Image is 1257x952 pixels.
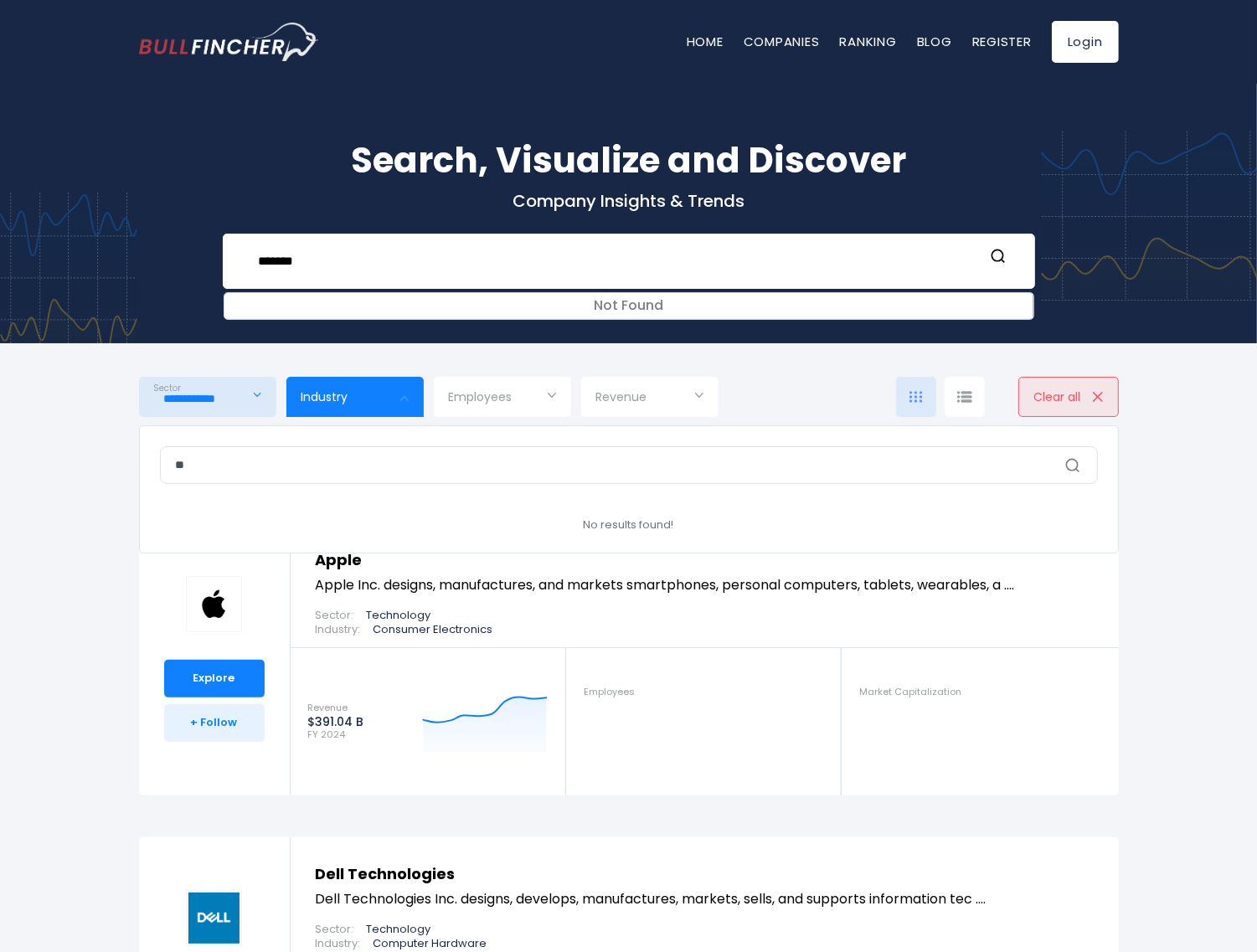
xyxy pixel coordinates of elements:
[596,389,647,404] span: Revenue
[449,389,513,404] span: Employees
[224,293,1033,319] div: Not Found
[987,248,1009,270] button: Search
[917,33,952,50] a: Blog
[301,389,348,404] span: Industry
[1052,21,1119,63] a: Login
[160,518,1098,533] div: No results found!
[744,33,820,50] a: Companies
[972,33,1032,50] a: Register
[687,33,724,50] a: Home
[139,23,319,61] img: bullfincher logo
[139,23,319,61] a: Go to homepage
[840,33,897,50] a: Ranking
